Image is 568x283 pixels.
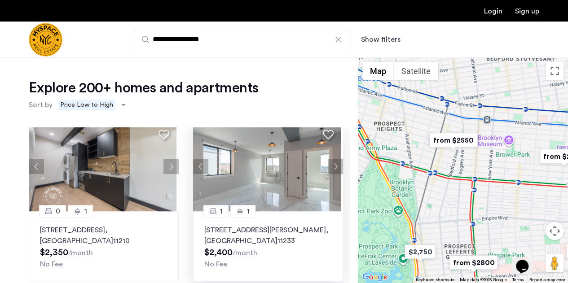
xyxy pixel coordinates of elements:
button: Map camera controls [546,222,564,240]
div: from $2550 [426,130,481,150]
a: Registration [515,8,539,15]
button: Show street map [362,62,394,80]
button: Drag Pegman onto the map to open Street View [546,254,564,272]
button: Show or hide filters [361,34,401,45]
a: Cazamio Logo [29,23,62,57]
span: $2,400 [204,248,233,257]
label: Sort by [29,100,53,110]
button: Keyboard shortcuts [416,277,454,283]
input: Apartment Search [135,29,350,50]
iframe: chat widget [512,247,541,274]
a: Open this area in Google Maps (opens a new window) [360,271,390,283]
button: Next apartment [163,159,179,174]
h1: Explore 200+ homes and apartments [29,79,258,97]
p: [STREET_ADDRESS][PERSON_NAME] 11233 [204,225,332,246]
a: Login [484,8,502,15]
button: Previous apartment [29,159,44,174]
div: $2,750 [401,242,439,262]
a: 01[STREET_ADDRESS], [GEOGRAPHIC_DATA]11210No Fee [29,211,179,281]
span: No Fee [40,261,63,268]
ng-select: sort-apartment [55,97,130,113]
button: Previous apartment [193,159,208,174]
sub: /month [68,249,93,257]
sub: /month [233,249,257,257]
div: from $2800 [446,253,501,273]
img: logo [29,23,62,57]
button: Next apartment [328,159,343,174]
button: Toggle fullscreen view [546,62,564,80]
img: 1996_638233989275640894.jpeg [193,122,341,211]
span: Price Low to High [58,100,115,110]
span: Map data ©2025 Google [460,278,507,282]
img: a8b926f1-9a91-4e5e-b036-feb4fe78ee5d_638897719958967181.jpeg [29,122,176,211]
a: 11[STREET_ADDRESS][PERSON_NAME], [GEOGRAPHIC_DATA]11233No Fee [193,211,343,281]
a: Report a map error [529,277,565,283]
p: [STREET_ADDRESS] 11210 [40,225,167,246]
span: No Fee [204,261,227,268]
span: 1 [220,206,223,217]
span: 1 [84,206,87,217]
button: Show satellite imagery [394,62,438,80]
span: 0 [56,206,60,217]
img: Google [360,271,390,283]
a: Terms (opens in new tab) [512,277,524,283]
span: $2,350 [40,248,68,257]
span: 1 [247,206,250,217]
